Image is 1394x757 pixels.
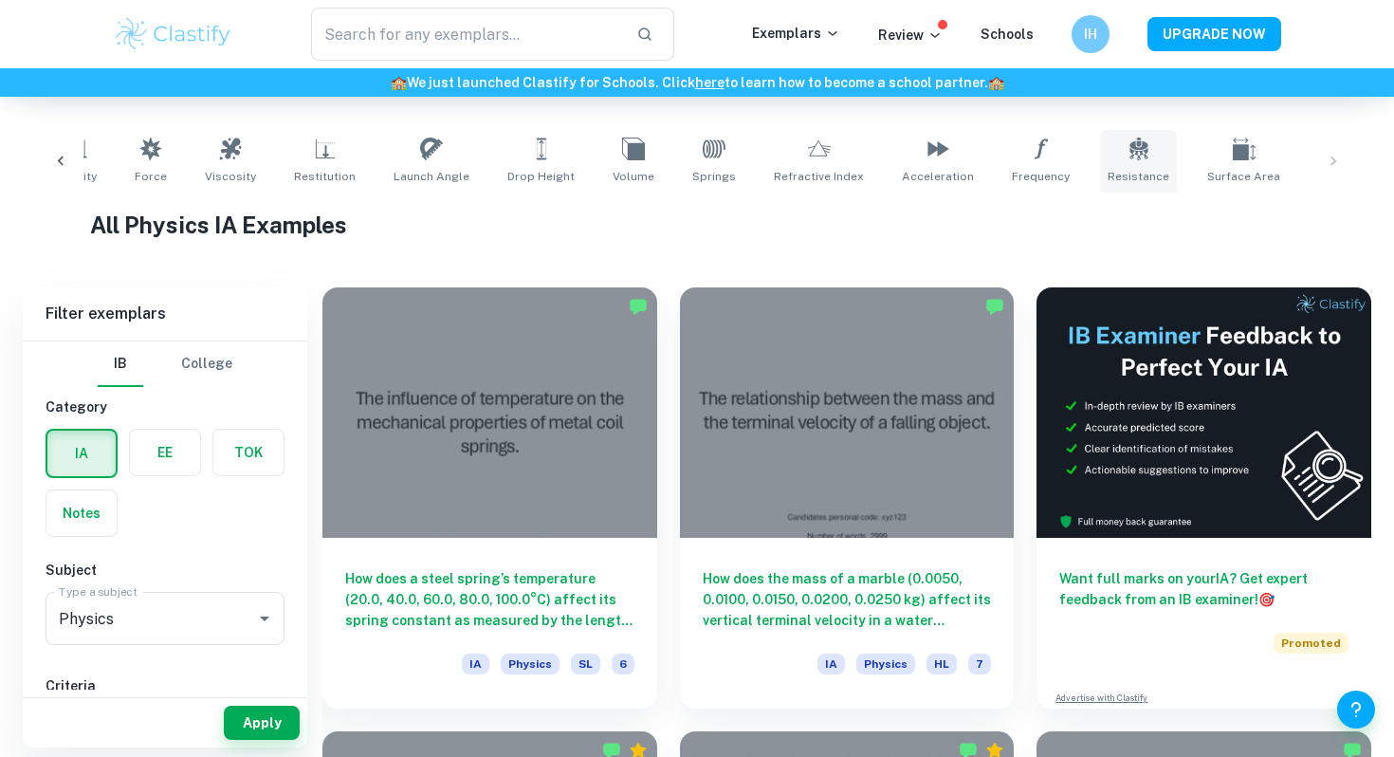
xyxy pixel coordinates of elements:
h6: Subject [46,560,284,581]
span: Drop Height [507,168,575,185]
button: Open [251,605,278,632]
span: Force [135,168,167,185]
a: Advertise with Clastify [1055,692,1147,705]
span: 7 [968,654,991,674]
span: Acceleration [902,168,974,185]
span: Physics [501,654,559,674]
h6: Want full marks on your IA ? Get expert feedback from an IB examiner! [1059,568,1348,610]
span: IA [817,654,845,674]
p: Review [878,25,943,46]
h6: Category [46,397,284,417]
a: Want full marks on yourIA? Get expert feedback from an IB examiner!PromotedAdvertise with Clastify [1036,287,1371,709]
span: Frequency [1012,168,1070,185]
h6: Criteria [46,675,284,696]
button: UPGRADE NOW [1147,17,1281,51]
button: IB [98,342,143,387]
span: Launch Angle [394,168,469,185]
img: Clastify logo [113,15,233,53]
button: Help and Feedback [1337,691,1375,729]
h6: Filter exemplars [23,287,307,341]
button: College [181,342,232,387]
button: EE [130,430,200,475]
label: Type a subject [59,583,138,600]
span: Viscosity [205,168,256,185]
h6: IH [1080,24,1102,45]
button: TOK [213,430,284,475]
span: 🏫 [391,75,407,90]
span: Volume [613,168,654,185]
p: Exemplars [752,23,840,44]
span: Resistance [1108,168,1169,185]
a: Schools [981,27,1034,42]
a: here [695,75,725,90]
span: IA [462,654,489,674]
span: Surface Area [1207,168,1280,185]
button: IH [1072,15,1110,53]
img: Marked [985,297,1004,316]
span: Restitution [294,168,356,185]
h6: How does the mass of a marble (0.0050, 0.0100, 0.0150, 0.0200, 0.0250 kg) affect its vertical ter... [703,568,992,631]
h6: How does a steel spring’s temperature (20.0, 40.0, 60.0, 80.0, 100.0°C) affect its spring constan... [345,568,634,631]
img: Marked [629,297,648,316]
span: 🎯 [1258,592,1275,607]
span: 6 [612,654,634,674]
span: Promoted [1274,633,1348,654]
a: How does a steel spring’s temperature (20.0, 40.0, 60.0, 80.0, 100.0°C) affect its spring constan... [322,287,657,709]
span: HL [926,654,957,674]
h6: We just launched Clastify for Schools. Click to learn how to become a school partner. [4,72,1390,93]
span: 🏫 [988,75,1004,90]
h1: All Physics IA Examples [90,208,1304,242]
button: Apply [224,706,300,740]
input: Search for any exemplars... [311,8,621,61]
span: Physics [856,654,915,674]
div: Filter type choice [98,342,232,387]
img: Thumbnail [1036,287,1371,538]
span: Refractive Index [774,168,864,185]
button: IA [47,431,116,476]
a: How does the mass of a marble (0.0050, 0.0100, 0.0150, 0.0200, 0.0250 kg) affect its vertical ter... [680,287,1015,709]
span: Springs [692,168,736,185]
button: Notes [46,490,117,536]
span: SL [571,654,600,674]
